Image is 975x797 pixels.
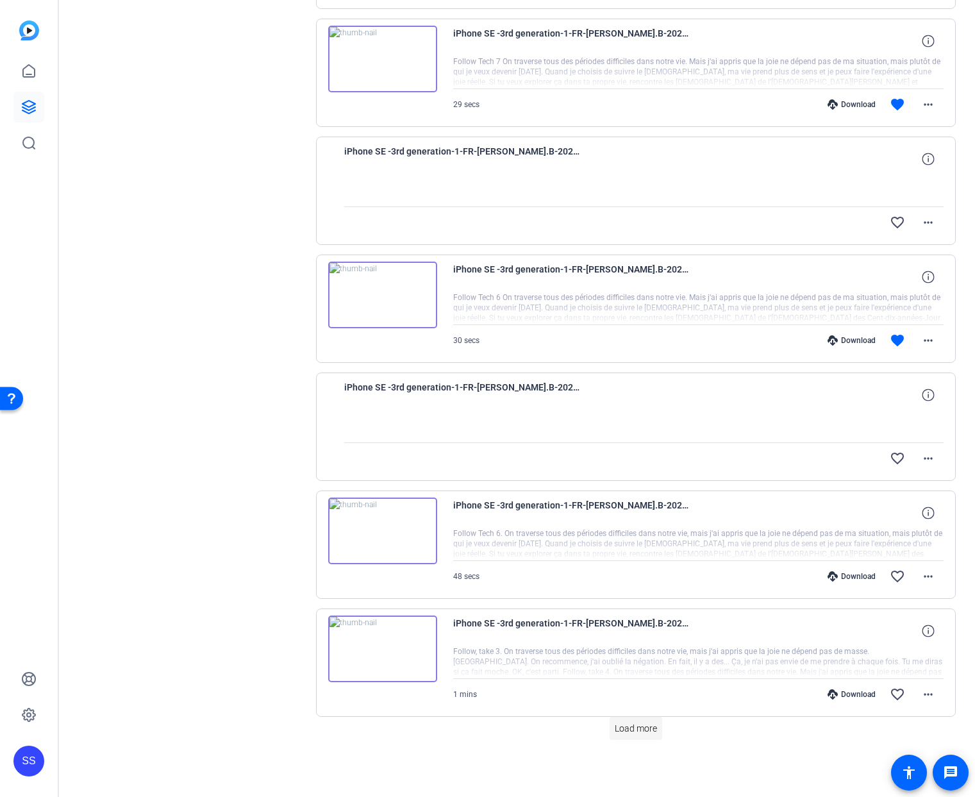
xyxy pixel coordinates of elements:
[453,100,479,109] span: 29 secs
[19,21,39,40] img: blue-gradient.svg
[453,690,477,699] span: 1 mins
[344,380,581,410] span: iPhone SE -3rd generation-1-FR-[PERSON_NAME].B-2025-09-06-12-00-16-109-0
[328,498,437,564] img: thumb-nail
[943,765,958,780] mat-icon: message
[921,215,936,230] mat-icon: more_horiz
[821,689,882,700] div: Download
[821,335,882,346] div: Download
[890,333,905,348] mat-icon: favorite
[453,262,690,292] span: iPhone SE -3rd generation-1-FR-[PERSON_NAME].B-2025-09-06-12-01-56-375-0
[921,569,936,584] mat-icon: more_horiz
[921,333,936,348] mat-icon: more_horiz
[344,144,581,174] span: iPhone SE -3rd generation-1-FR-[PERSON_NAME].B-2025-09-06-12-03-47-873-0
[921,687,936,702] mat-icon: more_horiz
[453,26,690,56] span: iPhone SE -3rd generation-1-FR-[PERSON_NAME].B-2025-09-06-12-07-59-236-0
[890,687,905,702] mat-icon: favorite_border
[821,571,882,582] div: Download
[453,498,690,528] span: iPhone SE -3rd generation-1-FR-[PERSON_NAME].B-2025-09-06-11-59-20-706-0
[453,616,690,646] span: iPhone SE -3rd generation-1-FR-[PERSON_NAME].B-2025-09-06-11-57-57-204-0
[890,569,905,584] mat-icon: favorite_border
[328,26,437,92] img: thumb-nail
[328,616,437,682] img: thumb-nail
[901,765,917,780] mat-icon: accessibility
[328,262,437,328] img: thumb-nail
[453,572,479,581] span: 48 secs
[921,451,936,466] mat-icon: more_horiz
[615,722,657,735] span: Load more
[890,451,905,466] mat-icon: favorite_border
[890,215,905,230] mat-icon: favorite_border
[890,97,905,112] mat-icon: favorite
[610,717,662,740] button: Load more
[821,99,882,110] div: Download
[921,97,936,112] mat-icon: more_horiz
[453,336,479,345] span: 30 secs
[13,746,44,776] div: SS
